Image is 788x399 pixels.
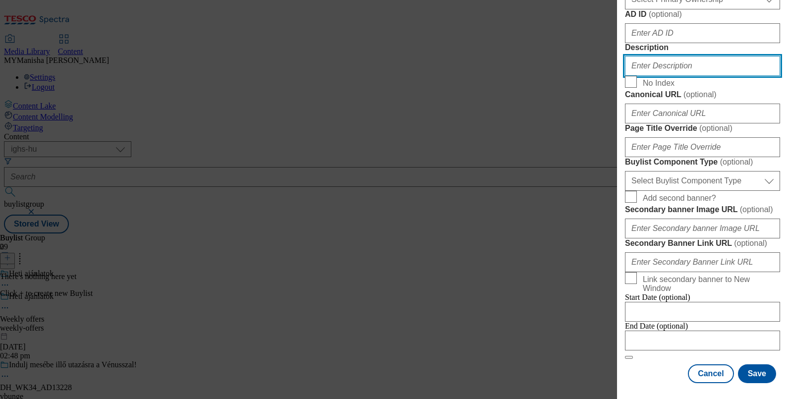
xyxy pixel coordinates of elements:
[699,124,732,132] span: ( optional )
[643,194,716,203] span: Add second banner?
[643,79,675,88] span: No Index
[683,90,717,99] span: ( optional )
[649,10,682,18] span: ( optional )
[688,364,733,383] button: Cancel
[734,239,767,247] span: ( optional )
[625,205,780,215] label: Secondary banner Image URL
[738,364,776,383] button: Save
[625,302,780,322] input: Enter Date
[643,275,776,293] span: Link secondary banner to New Window
[720,158,753,166] span: ( optional )
[625,9,780,19] label: AD ID
[625,137,780,157] input: Enter Page Title Override
[625,331,780,350] input: Enter Date
[740,205,773,214] span: ( optional )
[625,219,780,238] input: Enter Secondary banner Image URL
[625,43,780,52] label: Description
[625,104,780,123] input: Enter Canonical URL
[625,56,780,76] input: Enter Description
[625,90,780,100] label: Canonical URL
[625,322,688,330] span: End Date (optional)
[625,238,780,248] label: Secondary Banner Link URL
[625,293,690,301] span: Start Date (optional)
[625,23,780,43] input: Enter AD ID
[625,123,780,133] label: Page Title Override
[625,157,780,167] label: Buylist Component Type
[625,252,780,272] input: Enter Secondary Banner Link URL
